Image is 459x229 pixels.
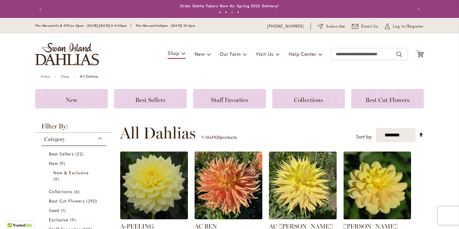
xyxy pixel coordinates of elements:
[44,136,65,142] span: Category
[5,207,22,224] iframe: Launch Accessibility Center
[272,89,345,108] a: Collections
[74,188,81,195] span: 6
[343,215,411,220] a: AHOY MATEY
[53,170,89,176] span: New & Exclusive
[49,207,100,214] a: Seed
[61,74,69,79] a: Shop
[205,134,209,140] span: 16
[361,23,379,29] span: Email Us
[120,152,188,219] img: A-Peeling
[70,217,77,223] span: 9
[35,24,160,28] span: The Mercantile & Office Open - [DATE]-[DATE] 9-4:30pm / The Mercantile
[53,176,61,182] span: 9
[35,43,99,65] a: store logo
[269,152,337,219] img: AC Jeri
[53,169,96,182] a: New &amp; Exclusive
[49,189,73,194] span: Collections
[35,123,112,133] strong: Filter By:
[351,89,424,108] a: Best Cut Flowers
[393,23,424,29] span: Log In/Register
[49,217,100,223] a: Exclusive
[202,132,237,142] p: - of products
[66,96,77,104] span: New
[267,23,304,29] a: [PHONE_NUMBER]
[343,152,411,219] img: AHOY MATEY
[49,160,100,166] a: New
[195,51,205,57] span: New
[61,207,67,214] span: 1
[168,50,179,56] span: Shop
[195,152,262,219] img: AC BEN
[49,160,58,166] span: New
[120,124,196,142] span: All Dahlias
[41,74,50,79] a: Home
[237,11,239,13] button: 4 of 4
[135,96,165,104] span: Best Sellers
[231,11,233,13] button: 3 of 4
[193,89,266,108] a: Staff Favorites
[180,4,279,8] a: Order Dahlia Tubers Now for Spring 2026 Delivery!
[49,217,68,223] span: Exclusive
[211,96,248,104] span: Staff Favorites
[49,207,59,213] span: Seed
[202,134,204,140] span: 1
[49,188,100,195] a: Collections
[269,215,337,220] a: AC Jeri
[213,134,220,140] span: 420
[35,3,47,15] button: Previous
[75,151,85,157] span: 32
[35,89,108,108] a: New
[195,215,262,220] a: AC BEN
[326,23,345,29] span: Subscribe
[356,131,372,142] label: Sort by:
[59,160,67,166] span: 9
[225,11,227,13] button: 2 of 4
[49,198,100,204] a: Best Cut Flowers
[49,151,74,157] span: Best Sellers
[256,51,274,57] span: Visit Us
[114,89,187,108] a: Best Sellers
[289,51,316,57] span: Help Center
[352,23,379,29] a: Email Us
[49,151,100,157] a: Best Sellers
[318,23,345,29] a: Subscribe
[80,74,98,79] strong: All Dahlias
[385,23,424,29] a: Log In/Register
[294,96,323,104] span: Collections
[49,198,85,204] span: Best Cut Flowers
[160,24,195,28] span: Open - [DATE] 10-3pm
[86,198,99,204] span: 290
[365,96,410,104] span: Best Cut Flowers
[120,215,188,220] a: A-Peeling
[219,11,221,13] button: 1 of 4
[412,3,424,15] button: Next
[220,51,240,57] span: Our Farm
